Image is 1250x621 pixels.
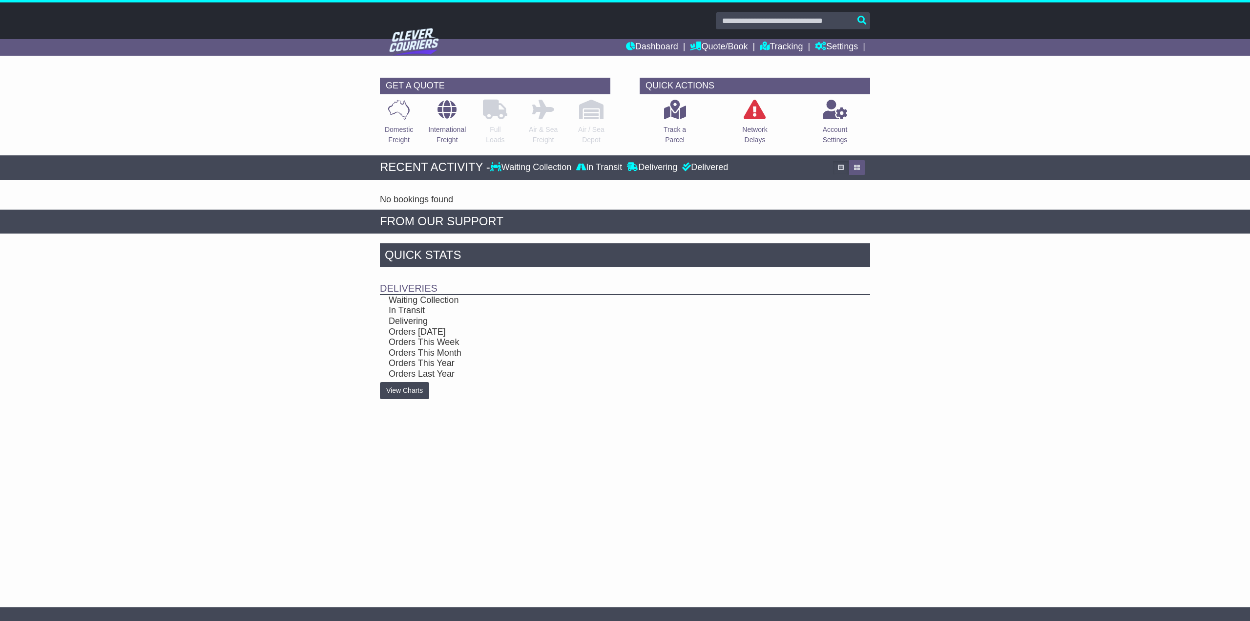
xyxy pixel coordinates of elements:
a: Quote/Book [690,39,748,56]
td: Orders Last Year [380,369,822,380]
td: Deliveries [380,270,870,295]
a: View Charts [380,382,429,399]
a: Tracking [760,39,803,56]
td: Orders This Week [380,337,822,348]
p: Full Loads [483,125,507,145]
a: AccountSettings [822,99,848,150]
div: GET A QUOTE [380,78,610,94]
td: Orders This Month [380,348,822,359]
a: DomesticFreight [384,99,414,150]
p: Air / Sea Depot [578,125,604,145]
p: Account Settings [823,125,848,145]
a: Track aParcel [663,99,687,150]
p: Air & Sea Freight [529,125,558,145]
div: In Transit [574,162,625,173]
td: Waiting Collection [380,295,822,306]
div: RECENT ACTIVITY - [380,160,490,174]
td: Orders This Year [380,358,822,369]
div: Waiting Collection [490,162,574,173]
div: Delivering [625,162,680,173]
a: Dashboard [626,39,678,56]
a: InternationalFreight [428,99,466,150]
div: FROM OUR SUPPORT [380,214,870,229]
div: QUICK ACTIONS [640,78,870,94]
div: Quick Stats [380,243,870,270]
td: In Transit [380,305,822,316]
p: Network Delays [742,125,767,145]
td: Delivering [380,316,822,327]
p: Track a Parcel [664,125,686,145]
div: Delivered [680,162,728,173]
a: Settings [815,39,858,56]
p: Domestic Freight [385,125,413,145]
a: NetworkDelays [742,99,768,150]
div: No bookings found [380,194,870,205]
p: International Freight [428,125,466,145]
td: Orders [DATE] [380,327,822,338]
